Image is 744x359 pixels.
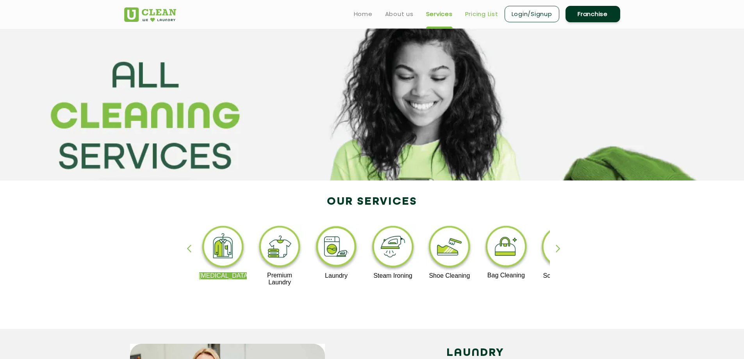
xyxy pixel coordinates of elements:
[369,272,417,279] p: Steam Ironing
[312,272,360,279] p: Laundry
[426,9,453,19] a: Services
[539,224,587,272] img: sofa_cleaning_11zon.webp
[566,6,620,22] a: Franchise
[369,224,417,272] img: steam_ironing_11zon.webp
[482,224,530,272] img: bag_cleaning_11zon.webp
[505,6,559,22] a: Login/Signup
[482,272,530,279] p: Bag Cleaning
[426,224,474,272] img: shoe_cleaning_11zon.webp
[539,272,587,279] p: Sofa Cleaning
[354,9,373,19] a: Home
[124,7,176,22] img: UClean Laundry and Dry Cleaning
[199,272,247,279] p: [MEDICAL_DATA]
[465,9,498,19] a: Pricing List
[426,272,474,279] p: Shoe Cleaning
[256,272,304,286] p: Premium Laundry
[199,224,247,272] img: dry_cleaning_11zon.webp
[312,224,360,272] img: laundry_cleaning_11zon.webp
[385,9,414,19] a: About us
[256,224,304,272] img: premium_laundry_cleaning_11zon.webp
